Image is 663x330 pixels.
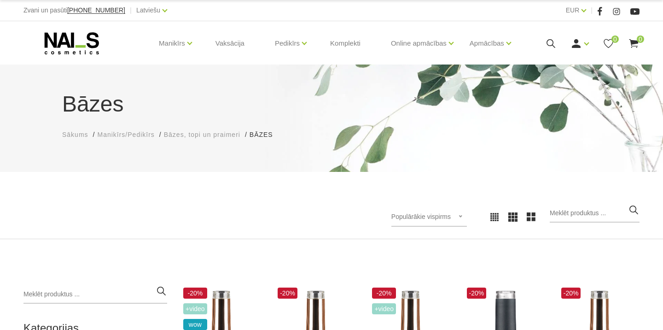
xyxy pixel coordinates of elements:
span: -20% [183,288,207,299]
a: Apmācības [470,25,504,62]
a: Latviešu [136,5,160,16]
span: | [130,5,132,16]
span: 0 [637,35,644,43]
span: -20% [372,288,396,299]
span: Sākums [62,131,88,138]
span: +Video [372,303,396,314]
a: 0 [603,38,614,49]
a: Vaksācija [208,21,252,65]
a: 0 [628,38,640,49]
a: Sākums [62,130,88,140]
span: | [591,5,593,16]
a: Manikīrs/Pedikīrs [97,130,154,140]
a: Manikīrs [159,25,185,62]
span: [PHONE_NUMBER] [67,6,125,14]
span: -20% [467,288,487,299]
span: -20% [561,288,581,299]
a: EUR [566,5,580,16]
span: +Video [183,303,207,314]
li: Bāzes [250,130,282,140]
a: Komplekti [323,21,368,65]
a: Pedikīrs [275,25,300,62]
h1: Bāzes [62,88,601,121]
div: Zvani un pasūti [23,5,125,16]
a: Bāzes, topi un praimeri [164,130,240,140]
span: -20% [278,288,297,299]
span: Bāzes, topi un praimeri [164,131,240,138]
span: Manikīrs/Pedikīrs [97,131,154,138]
span: 0 [611,35,619,43]
input: Meklēt produktus ... [23,285,167,304]
a: Online apmācības [391,25,447,62]
span: Populārākie vispirms [391,213,451,220]
span: wow [183,319,207,330]
input: Meklēt produktus ... [550,204,640,223]
a: [PHONE_NUMBER] [67,7,125,14]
